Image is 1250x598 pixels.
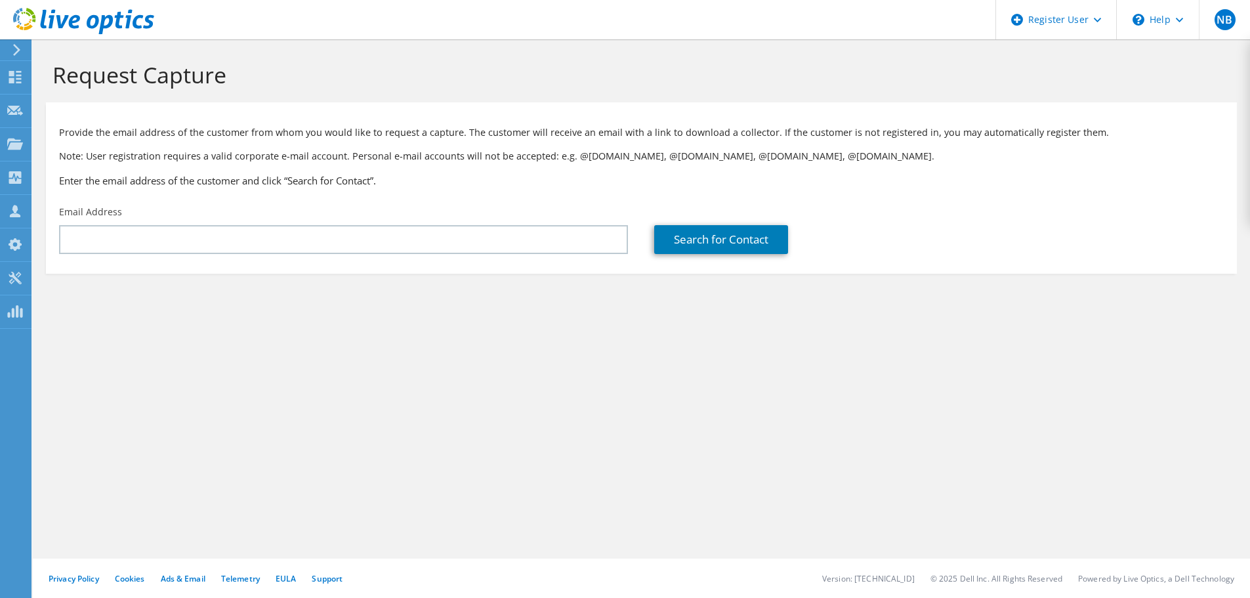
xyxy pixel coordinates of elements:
[1078,573,1234,584] li: Powered by Live Optics, a Dell Technology
[59,149,1224,163] p: Note: User registration requires a valid corporate e-mail account. Personal e-mail accounts will ...
[822,573,915,584] li: Version: [TECHNICAL_ID]
[52,61,1224,89] h1: Request Capture
[930,573,1062,584] li: © 2025 Dell Inc. All Rights Reserved
[59,205,122,219] label: Email Address
[1215,9,1236,30] span: NB
[221,573,260,584] a: Telemetry
[654,225,788,254] a: Search for Contact
[161,573,205,584] a: Ads & Email
[49,573,99,584] a: Privacy Policy
[312,573,343,584] a: Support
[59,125,1224,140] p: Provide the email address of the customer from whom you would like to request a capture. The cust...
[115,573,145,584] a: Cookies
[276,573,296,584] a: EULA
[59,173,1224,188] h3: Enter the email address of the customer and click “Search for Contact”.
[1133,14,1144,26] svg: \n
